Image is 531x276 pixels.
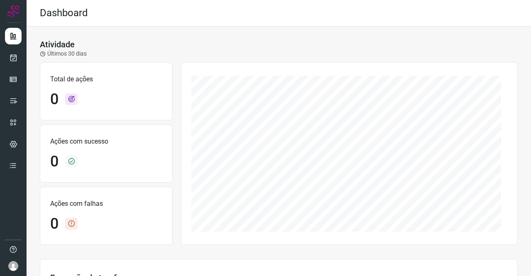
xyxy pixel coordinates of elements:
h1: 0 [50,153,58,171]
p: Ações com sucesso [50,137,162,147]
p: Total de ações [50,74,162,84]
h1: 0 [50,215,58,233]
h1: 0 [50,90,58,108]
p: Ações com falhas [50,199,162,209]
img: Logo [7,5,19,17]
h2: Dashboard [40,7,88,19]
p: Últimos 30 dias [40,49,87,58]
h3: Atividade [40,39,75,49]
img: avatar-user-boy.jpg [8,261,18,271]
